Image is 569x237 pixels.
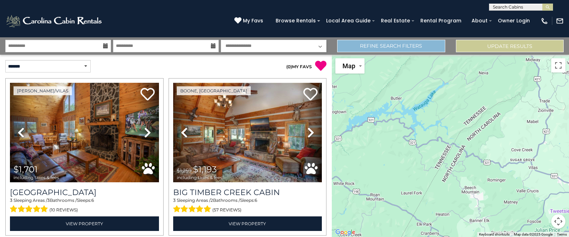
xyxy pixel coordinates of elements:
[10,83,159,182] img: thumbnail_163271227.jpeg
[193,164,217,174] span: $1,193
[91,198,94,203] span: 6
[556,17,564,25] img: mail-regular-white.png
[288,64,291,69] span: 0
[286,64,312,69] a: (0)MY FAVS
[14,86,72,95] a: [PERSON_NAME]/Vilas
[514,232,553,236] span: Map data ©2025 Google
[494,15,533,26] a: Owner Login
[335,58,365,74] button: Change map style
[14,175,59,180] span: including taxes & fees
[255,198,257,203] span: 6
[334,228,357,237] a: Open this area in Google Maps (opens a new window)
[140,87,155,102] a: Add to favorites
[234,17,265,25] a: My Favs
[5,14,104,28] img: White-1-2.png
[323,15,374,26] a: Local Area Guide
[173,188,322,197] a: Big Timber Creek Cabin
[10,197,159,214] div: Sleeping Areas / Bathrooms / Sleeps:
[211,198,213,203] span: 2
[177,175,222,180] span: including taxes & fees
[177,167,192,174] span: $1,259
[272,15,319,26] a: Browse Rentals
[177,86,251,95] a: Boone, [GEOGRAPHIC_DATA]
[173,197,322,214] div: Sleeping Areas / Bathrooms / Sleeps:
[334,228,357,237] img: Google
[303,87,318,102] a: Add to favorites
[417,15,465,26] a: Rental Program
[479,232,510,237] button: Keyboard shortcuts
[14,164,38,174] span: $1,701
[49,205,78,215] span: (10 reviews)
[468,15,491,26] a: About
[212,205,241,215] span: (57 reviews)
[337,40,445,52] a: Refine Search Filters
[173,83,322,182] img: thumbnail_163266550.jpeg
[342,62,355,70] span: Map
[456,40,564,52] button: Update Results
[173,198,176,203] span: 3
[541,17,548,25] img: phone-regular-white.png
[557,232,567,236] a: Terms
[10,188,159,197] h3: River Valley View
[173,216,322,231] a: View Property
[10,188,159,197] a: [GEOGRAPHIC_DATA]
[10,216,159,231] a: View Property
[243,17,263,25] span: My Favs
[286,64,292,69] span: ( )
[10,198,12,203] span: 3
[551,58,565,72] button: Toggle fullscreen view
[377,15,414,26] a: Real Estate
[47,198,50,203] span: 3
[551,214,565,228] button: Map camera controls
